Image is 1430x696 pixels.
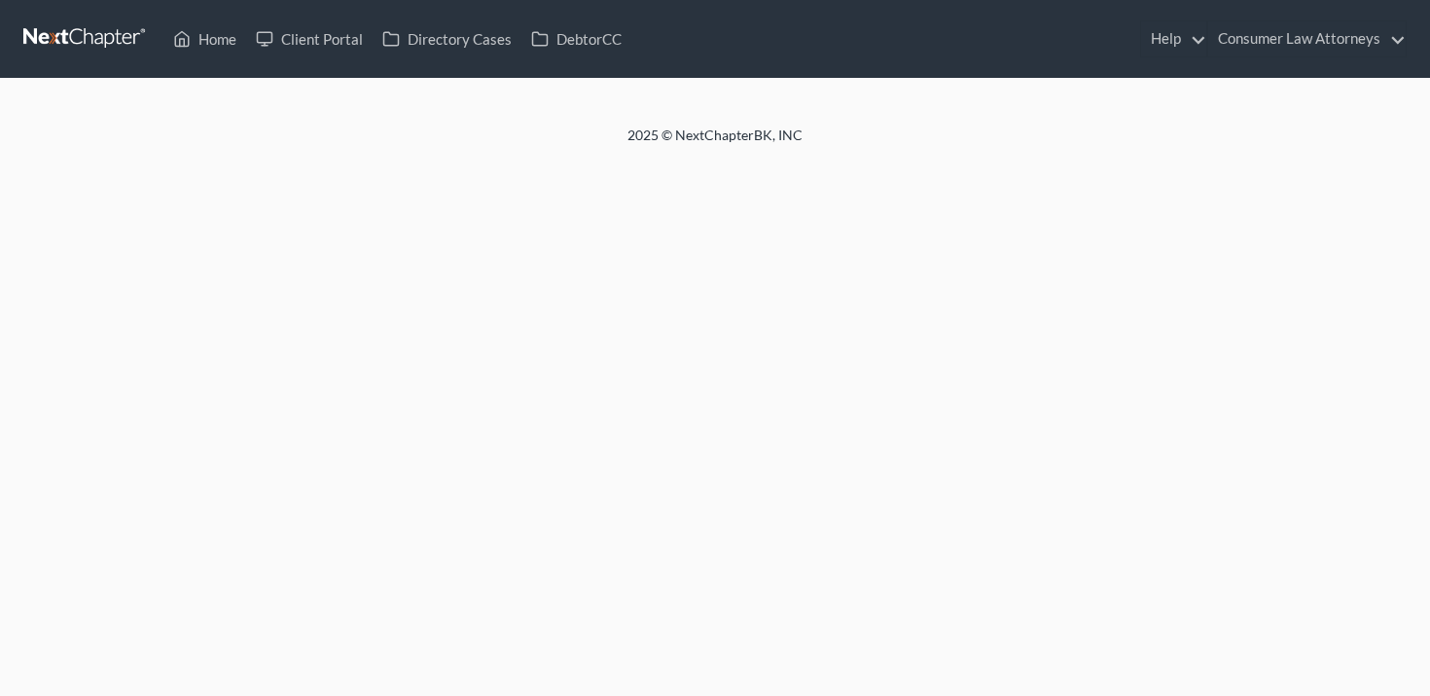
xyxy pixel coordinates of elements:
[373,21,521,56] a: Directory Cases
[246,21,373,56] a: Client Portal
[163,21,246,56] a: Home
[1141,21,1206,56] a: Help
[161,126,1269,161] div: 2025 © NextChapterBK, INC
[521,21,631,56] a: DebtorCC
[1208,21,1406,56] a: Consumer Law Attorneys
